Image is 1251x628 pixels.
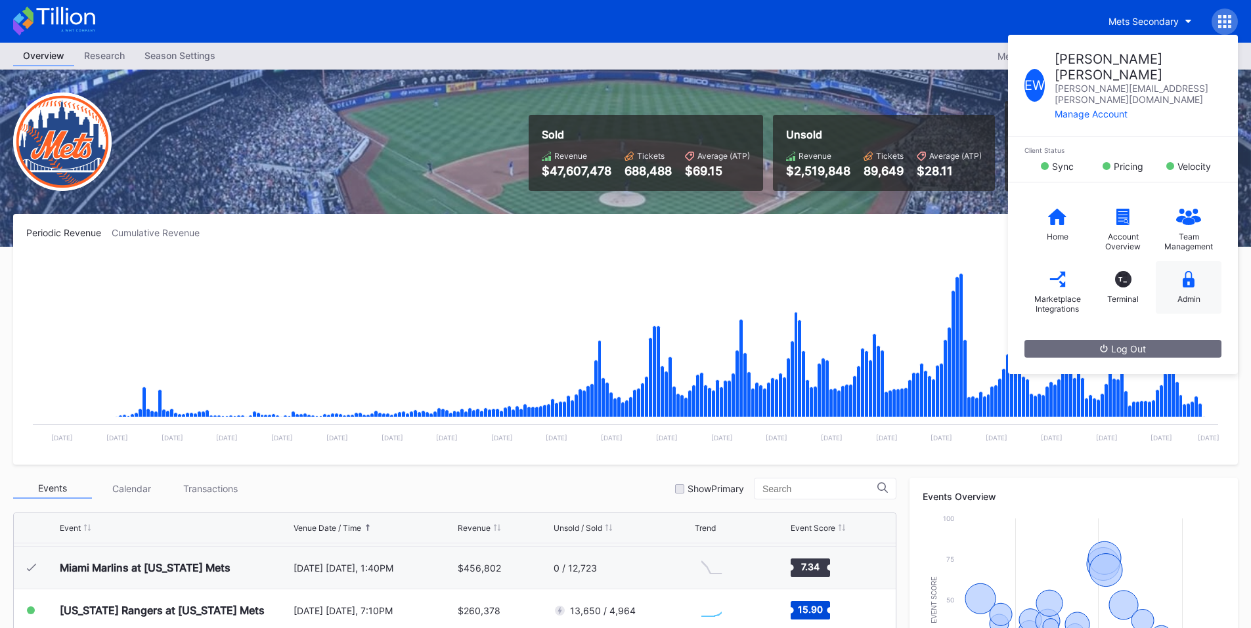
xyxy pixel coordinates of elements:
text: 7.34 [801,561,820,572]
div: Terminal [1107,294,1139,304]
div: Admin [1177,294,1200,304]
div: Season Settings [135,46,225,65]
div: E W [1024,69,1045,102]
div: Unsold / Sold [554,523,602,533]
text: 75 [946,555,954,563]
div: Revenue [799,151,831,161]
div: Account Overview [1097,232,1149,251]
text: [DATE] [876,434,898,442]
div: Log Out [1100,343,1146,354]
text: [DATE] [436,434,458,442]
div: $456,802 [458,562,501,574]
text: [DATE] [821,434,843,442]
text: [DATE] [491,434,513,442]
div: Revenue [458,523,491,533]
div: Velocity [1177,161,1211,172]
text: [DATE] [931,434,952,442]
div: Unsold [786,128,982,141]
text: [DATE] [162,434,183,442]
div: $69.15 [685,164,750,178]
div: Show Primary [688,483,744,494]
text: [DATE] [546,434,567,442]
div: Client Status [1024,146,1221,154]
div: Periodic Revenue [26,227,112,238]
div: [PERSON_NAME] [PERSON_NAME] [1055,51,1221,83]
svg: Chart title [26,255,1225,451]
div: Tickets [876,151,904,161]
div: 13,650 / 4,964 [570,605,636,616]
text: [DATE] [601,434,623,442]
div: Transactions [171,478,250,499]
div: Event [60,523,81,533]
text: [DATE] [216,434,238,442]
text: [DATE] [711,434,733,442]
div: Events Overview [923,491,1225,502]
text: [DATE] [1096,434,1118,442]
div: Miami Marlins at [US_STATE] Mets [60,561,230,574]
text: Event Score [931,576,938,623]
button: Mets Secondary [1099,9,1202,33]
div: Manage Account [1055,108,1221,119]
div: $28.11 [917,164,982,178]
div: T_ [1115,271,1131,287]
a: Season Settings [135,46,225,66]
div: Cumulative Revenue [112,227,210,238]
text: [DATE] [656,434,678,442]
div: Pricing [1114,161,1143,172]
svg: Chart title [695,594,734,627]
button: Log Out [1024,340,1221,358]
div: Research [74,46,135,65]
a: Research [74,46,135,66]
text: [DATE] [1041,434,1063,442]
text: 100 [943,514,954,522]
div: [PERSON_NAME][EMAIL_ADDRESS][PERSON_NAME][DOMAIN_NAME] [1055,83,1221,105]
div: Sold [542,128,750,141]
div: Mets Secondary [1108,16,1179,27]
a: Overview [13,46,74,66]
text: [DATE] [1198,434,1219,442]
text: [DATE] [986,434,1007,442]
text: 15.90 [798,604,823,615]
div: $47,607,478 [542,164,611,178]
div: Tickets [637,151,665,161]
div: Revenue [554,151,587,161]
div: Mets Secondary 2025 [998,51,1093,62]
div: Team Management [1162,232,1215,251]
text: 50 [946,596,954,604]
svg: Chart title [695,551,734,584]
div: 688,488 [625,164,672,178]
div: 89,649 [864,164,904,178]
div: Marketplace Integrations [1031,294,1084,314]
div: $260,378 [458,605,500,616]
text: [DATE] [1151,434,1172,442]
text: [DATE] [106,434,128,442]
text: [DATE] [326,434,348,442]
div: Calendar [92,478,171,499]
div: [US_STATE] Rangers at [US_STATE] Mets [60,604,265,617]
div: Average (ATP) [929,151,982,161]
text: [DATE] [382,434,403,442]
div: [DATE] [DATE], 7:10PM [294,605,455,616]
input: Search [762,484,877,494]
text: [DATE] [51,434,73,442]
div: [DATE] [DATE], 1:40PM [294,562,455,574]
div: Venue Date / Time [294,523,361,533]
text: [DATE] [766,434,787,442]
div: Trend [695,523,716,533]
img: New-York-Mets-Transparent.png [13,93,112,191]
div: Event Score [791,523,835,533]
div: Home [1047,232,1068,241]
div: Events [13,478,92,499]
div: Sync [1052,161,1074,172]
div: $2,519,848 [786,164,850,178]
div: Average (ATP) [697,151,750,161]
text: [DATE] [271,434,293,442]
div: 0 / 12,723 [554,562,597,574]
button: Mets Secondary 2025 [991,47,1112,65]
